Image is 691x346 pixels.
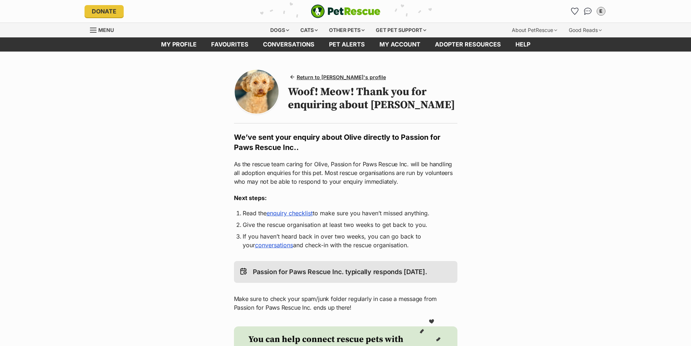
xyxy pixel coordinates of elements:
[234,160,457,186] p: As the rescue team caring for Olive, Passion for Paws Rescue Inc. will be handling all adoption e...
[372,37,428,52] a: My account
[597,8,605,15] div: E
[253,267,427,277] p: Passion for Paws Rescue Inc. typically responds [DATE].
[85,5,124,17] a: Donate
[595,5,607,17] button: My account
[235,70,279,114] img: Photo of Olive
[582,5,594,17] a: Conversations
[98,27,114,33] span: Menu
[564,23,607,37] div: Good Reads
[243,220,449,229] li: Give the rescue organisation at least two weeks to get back to you.
[234,194,457,202] h3: Next steps:
[322,37,372,52] a: Pet alerts
[371,23,431,37] div: Get pet support
[90,23,119,36] a: Menu
[255,241,293,249] a: conversations
[584,8,592,15] img: chat-41dd97257d64d25036548639549fe6c8038ab92f7586957e7f3b1b290dea8141.svg
[569,5,581,17] a: Favourites
[297,73,386,81] span: Return to [PERSON_NAME]'s profile
[256,37,322,52] a: conversations
[243,209,449,217] li: Read the to make sure you haven’t missed anything.
[324,23,370,37] div: Other pets
[507,23,562,37] div: About PetRescue
[288,85,457,111] h1: Woof! Meow! Thank you for enquiring about [PERSON_NAME]
[569,5,607,17] ul: Account quick links
[428,37,508,52] a: Adopter resources
[243,232,449,249] li: If you haven’t heard back in over two weeks, you can go back to your and check-in with the rescue...
[234,294,457,312] p: Make sure to check your spam/junk folder regularly in case a message from Passion for Paws Rescue...
[234,132,457,152] h2: We’ve sent your enquiry about Olive directly to Passion for Paws Rescue Inc..
[265,23,294,37] div: Dogs
[267,209,313,217] a: enquiry checklist
[204,37,256,52] a: Favourites
[311,4,381,18] img: logo-e224e6f780fb5917bec1dbf3a21bbac754714ae5b6737aabdf751b685950b380.svg
[295,23,323,37] div: Cats
[508,37,538,52] a: Help
[154,37,204,52] a: My profile
[311,4,381,18] a: PetRescue
[288,72,389,82] a: Return to [PERSON_NAME]'s profile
